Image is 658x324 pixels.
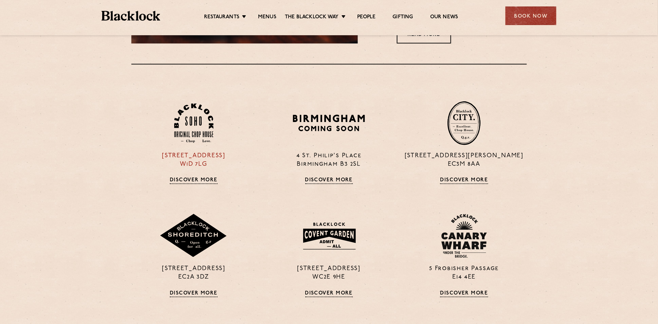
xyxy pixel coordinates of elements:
[174,103,214,143] img: Soho-stamp-default.svg
[102,11,160,21] img: BL_Textured_Logo-footer-cropped.svg
[441,214,487,258] img: BL_CW_Logo_Website.svg
[285,14,339,21] a: The Blacklock Way
[258,14,276,21] a: Menus
[267,265,391,282] p: [STREET_ADDRESS] WC2E 9HE
[402,152,527,169] p: [STREET_ADDRESS][PERSON_NAME] EC3M 8AA
[393,14,413,21] a: Gifting
[204,14,239,21] a: Restaurants
[305,177,353,184] a: Discover More
[170,177,218,184] a: Discover More
[131,152,256,169] p: [STREET_ADDRESS] W1D 7LG
[160,214,227,258] img: Shoreditch-stamp-v2-default.svg
[296,218,362,254] img: BLA_1470_CoventGarden_Website_Solid.svg
[358,14,376,21] a: People
[447,101,481,145] img: City-stamp-default.svg
[440,177,488,184] a: Discover More
[267,152,391,169] p: 4 St. Philip's Place Birmingham B3 2SL
[131,265,256,282] p: [STREET_ADDRESS] EC2A 3DZ
[170,290,218,297] a: Discover More
[292,112,367,134] img: BIRMINGHAM-P22_-e1747915156957.png
[440,290,488,297] a: Discover More
[305,290,353,297] a: Discover More
[506,6,556,25] div: Book Now
[402,265,527,282] p: 5 Frobisher Passage E14 4EE
[430,14,458,21] a: Our News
